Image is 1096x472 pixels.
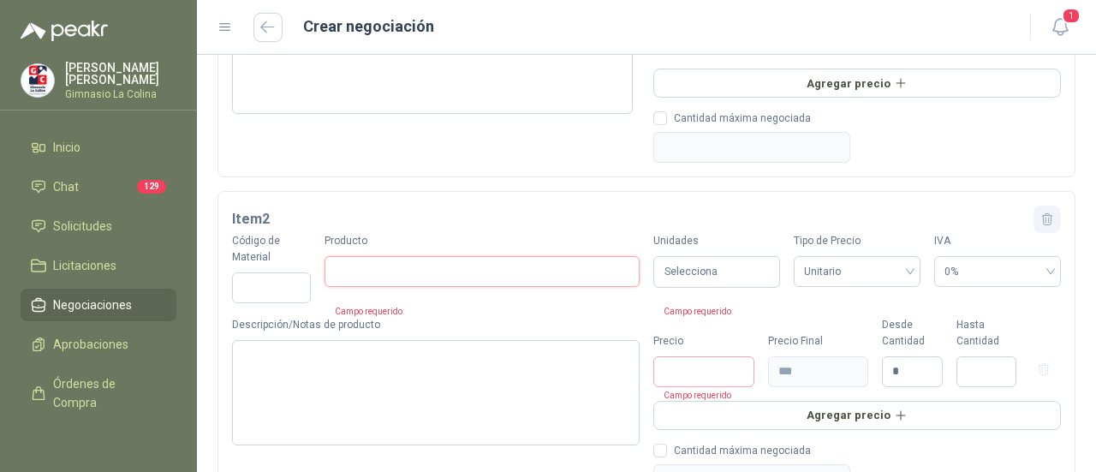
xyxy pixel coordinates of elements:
span: Cantidad máxima negociada [667,113,818,123]
label: IVA [934,233,1061,249]
span: Unitario [804,259,910,284]
span: 129 [137,180,166,194]
span: Cantidad máxima negociada [667,445,818,456]
img: Company Logo [21,64,54,97]
p: Campo requerido [653,387,731,403]
span: Licitaciones [53,256,116,275]
span: Solicitudes [53,217,112,236]
span: Chat [53,177,79,196]
a: Negociaciones [21,289,176,321]
span: Aprobaciones [53,335,128,354]
p: Campo requerido [653,303,731,319]
a: Chat129 [21,170,176,203]
label: Tipo de Precio [794,233,920,249]
span: Negociaciones [53,296,132,314]
span: Órdenes de Compra [53,374,160,412]
label: Descripción/Notas de producto [232,317,640,333]
button: Agregar precio [653,69,1061,98]
label: Código de Material [232,233,311,266]
div: Precio [653,333,754,350]
a: Licitaciones [21,249,176,282]
p: [PERSON_NAME] [PERSON_NAME] [65,62,176,86]
label: Producto [325,233,640,249]
a: Manuales y ayuda [21,426,176,458]
p: Gimnasio La Colina [65,89,176,99]
div: Hasta Cantidad [956,317,1017,350]
div: Precio Final [768,333,869,350]
p: Campo requerido [325,303,402,319]
button: 1 [1045,12,1075,43]
a: Inicio [21,131,176,164]
button: Agregar precio [653,401,1061,430]
span: 1 [1062,8,1081,24]
a: Órdenes de Compra [21,367,176,419]
a: Solicitudes [21,210,176,242]
label: Unidades [653,233,780,249]
span: 0% [944,259,1051,284]
h3: Item 2 [232,208,270,230]
div: Selecciona [653,256,780,288]
span: Inicio [53,138,80,157]
a: Aprobaciones [21,328,176,361]
img: Logo peakr [21,21,108,41]
div: Desde Cantidad [882,317,943,350]
h1: Crear negociación [303,15,434,39]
